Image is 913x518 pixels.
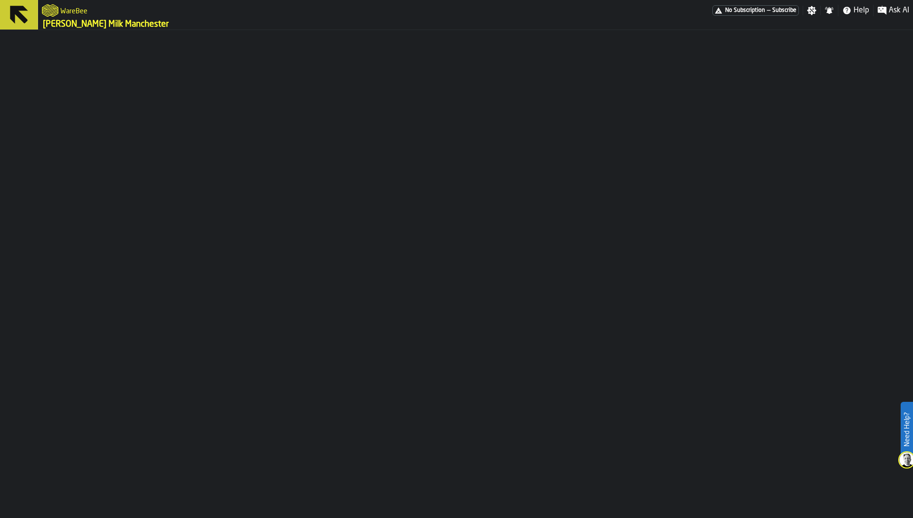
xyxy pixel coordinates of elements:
label: button-toggle-Help [838,5,873,16]
span: Ask AI [889,5,909,16]
label: button-toggle-Settings [803,6,820,15]
span: No Subscription [725,7,765,14]
span: Subscribe [772,7,796,14]
span: Help [854,5,869,16]
label: Need Help? [902,403,912,456]
a: link-to-/wh/i/b09612b5-e9f1-4a3a-b0a4-784729d61419 [43,19,169,30]
a: link-to-/wh/i/b09612b5-e9f1-4a3a-b0a4-784729d61419/pricing/ [712,5,799,16]
label: button-toggle-Notifications [821,6,838,15]
nav: Breadcrumb [42,19,476,30]
a: logo-header [42,2,58,19]
h2: Sub Title [60,6,87,15]
div: Menu Subscription [712,5,799,16]
label: button-toggle-Ask AI [874,5,913,16]
span: — [767,7,770,14]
